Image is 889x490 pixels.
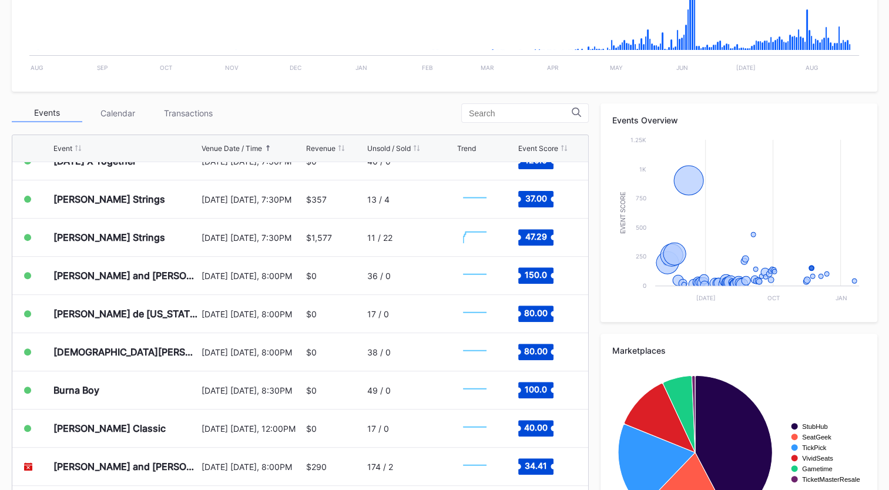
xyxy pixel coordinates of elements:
[367,462,393,472] div: 174 / 2
[802,465,833,472] text: Gametime
[97,64,108,71] text: Sep
[202,424,303,434] div: [DATE] [DATE], 12:00PM
[457,414,492,443] svg: Chart title
[480,64,494,71] text: Mar
[620,192,626,234] text: Event Score
[306,462,327,472] div: $290
[202,309,303,319] div: [DATE] [DATE], 8:00PM
[367,347,391,357] div: 38 / 0
[457,337,492,367] svg: Chart title
[525,384,547,394] text: 100.0
[457,375,492,405] svg: Chart title
[306,233,332,243] div: $1,577
[457,184,492,214] svg: Chart title
[802,434,831,441] text: SeatGeek
[524,308,548,318] text: 80.00
[306,347,317,357] div: $0
[290,64,301,71] text: Dec
[547,64,559,71] text: Apr
[612,115,865,125] div: Events Overview
[767,294,780,301] text: Oct
[306,385,317,395] div: $0
[53,384,99,396] div: Burna Boy
[53,270,199,281] div: [PERSON_NAME] and [PERSON_NAME]
[367,233,392,243] div: 11 / 22
[202,233,303,243] div: [DATE] [DATE], 7:30PM
[639,166,646,173] text: 1k
[202,144,262,153] div: Venue Date / Time
[736,64,756,71] text: [DATE]
[525,270,547,280] text: 150.0
[457,223,492,252] svg: Chart title
[524,422,548,432] text: 40.00
[202,271,303,281] div: [DATE] [DATE], 8:00PM
[457,299,492,328] svg: Chart title
[367,424,389,434] div: 17 / 0
[676,64,688,71] text: Jun
[53,308,199,320] div: [PERSON_NAME] de [US_STATE]
[53,461,199,472] div: [PERSON_NAME] and [PERSON_NAME] (Postponed - Date TBD)
[457,144,476,153] div: Trend
[306,194,327,204] div: $357
[457,452,492,481] svg: Chart title
[202,385,303,395] div: [DATE] [DATE], 8:30PM
[835,294,847,301] text: Jan
[525,461,547,471] text: 34.41
[12,104,82,122] div: Events
[355,64,367,71] text: Jan
[160,64,172,71] text: Oct
[802,455,833,462] text: VividSeats
[82,104,153,122] div: Calendar
[306,309,317,319] div: $0
[53,193,165,205] div: [PERSON_NAME] Strings
[525,193,547,203] text: 37.00
[53,346,199,358] div: [DEMOGRAPHIC_DATA][PERSON_NAME]
[696,294,716,301] text: [DATE]
[612,134,865,310] svg: Chart title
[469,109,572,118] input: Search
[636,253,646,260] text: 250
[802,423,828,430] text: StubHub
[367,194,390,204] div: 13 / 4
[643,282,646,289] text: 0
[518,144,558,153] div: Event Score
[225,64,239,71] text: Nov
[367,309,389,319] div: 17 / 0
[31,64,43,71] text: Aug
[610,64,623,71] text: May
[367,385,391,395] div: 49 / 0
[457,261,492,290] svg: Chart title
[153,104,223,122] div: Transactions
[612,345,865,355] div: Marketplaces
[636,224,646,231] text: 500
[802,476,860,483] text: TicketMasterResale
[367,144,411,153] div: Unsold / Sold
[202,462,303,472] div: [DATE] [DATE], 8:00PM
[202,347,303,357] div: [DATE] [DATE], 8:00PM
[53,231,165,243] div: [PERSON_NAME] Strings
[202,194,303,204] div: [DATE] [DATE], 7:30PM
[636,194,646,202] text: 750
[630,136,646,143] text: 1.25k
[802,444,827,451] text: TickPick
[367,271,391,281] div: 36 / 0
[806,64,818,71] text: Aug
[53,422,166,434] div: [PERSON_NAME] Classic
[422,64,433,71] text: Feb
[306,144,336,153] div: Revenue
[306,424,317,434] div: $0
[525,231,547,241] text: 47.29
[53,144,72,153] div: Event
[524,346,548,356] text: 80.00
[306,271,317,281] div: $0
